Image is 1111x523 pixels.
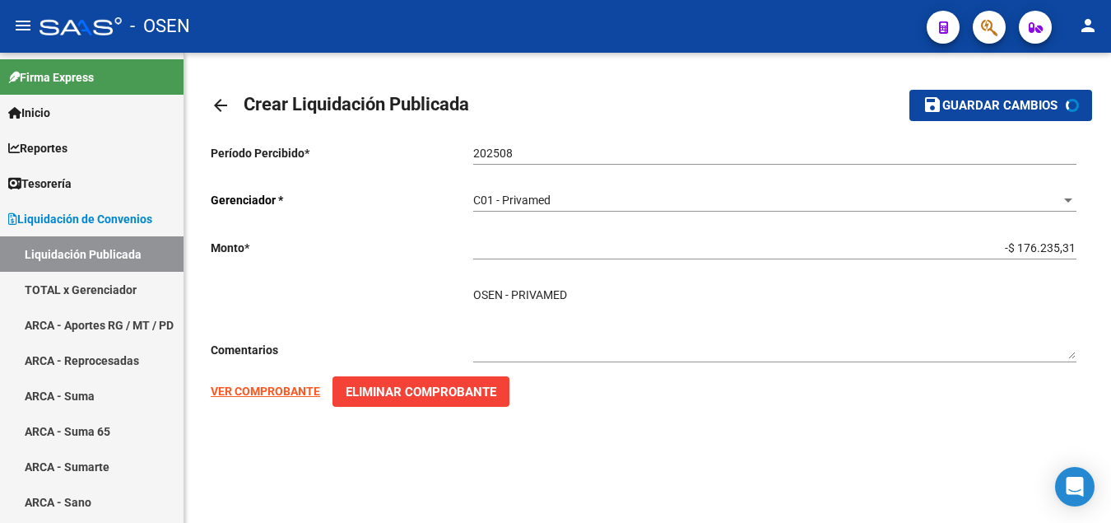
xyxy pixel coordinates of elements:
a: VER COMPROBANTE [211,385,320,398]
p: Período Percibido [211,144,473,162]
mat-icon: save [923,95,942,114]
span: Eliminar Comprobante [346,385,496,399]
span: Tesorería [8,175,72,193]
mat-icon: arrow_back [211,96,230,115]
span: C01 - Privamed [473,194,551,207]
span: Reportes [8,139,67,157]
span: Liquidación de Convenios [8,210,152,228]
span: - OSEN [130,8,190,44]
p: Monto [211,239,473,257]
span: Inicio [8,104,50,122]
p: Comentarios [211,341,473,359]
button: Eliminar Comprobante [332,376,509,407]
span: Firma Express [8,68,94,86]
span: Guardar cambios [942,99,1058,114]
span: Crear Liquidación Publicada [244,94,469,114]
div: Open Intercom Messenger [1055,467,1095,507]
p: Gerenciador * [211,191,473,209]
mat-icon: person [1078,16,1098,35]
button: Guardar cambios [909,90,1092,120]
mat-icon: menu [13,16,33,35]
